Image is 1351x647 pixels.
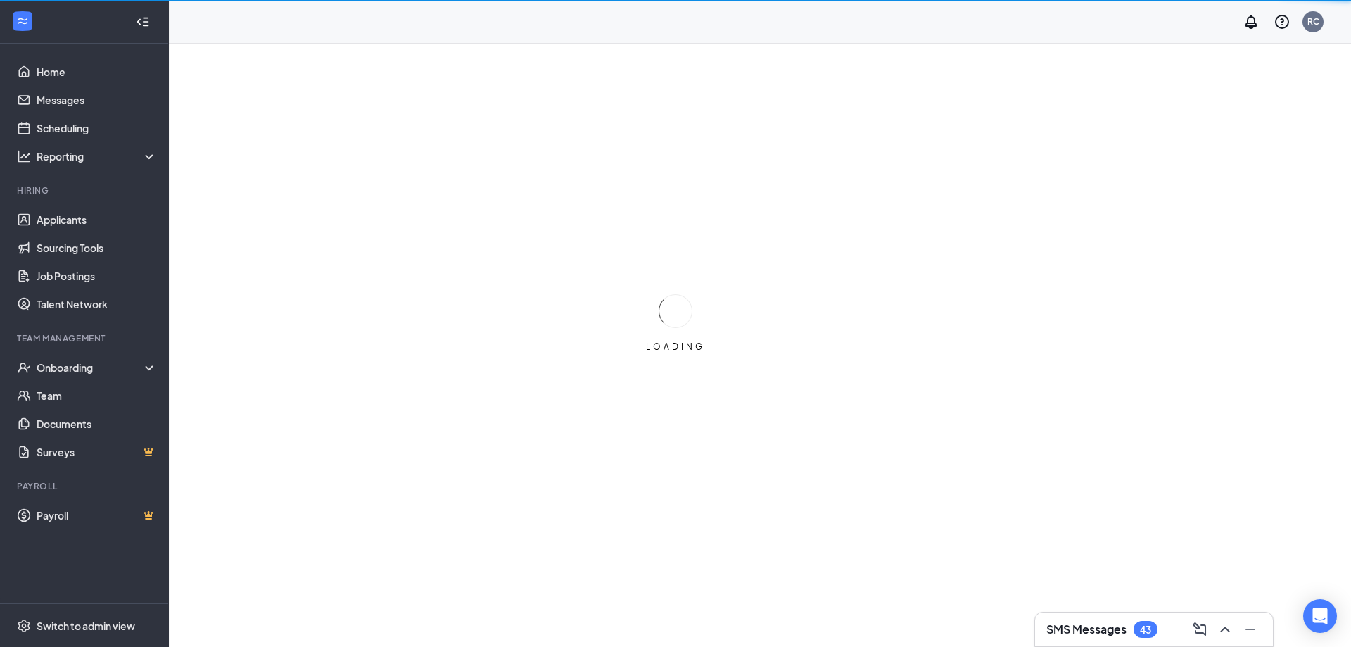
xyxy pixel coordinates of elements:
a: Team [37,382,157,410]
div: Onboarding [37,360,145,375]
h3: SMS Messages [1046,622,1127,637]
a: Sourcing Tools [37,234,157,262]
div: 43 [1140,624,1151,636]
a: SurveysCrown [37,438,157,466]
a: Documents [37,410,157,438]
div: Open Intercom Messenger [1303,599,1337,633]
div: Hiring [17,184,154,196]
svg: Analysis [17,149,31,163]
button: ComposeMessage [1188,618,1211,641]
svg: QuestionInfo [1274,13,1290,30]
a: Job Postings [37,262,157,290]
button: ChevronUp [1214,618,1236,641]
div: Reporting [37,149,158,163]
a: Scheduling [37,114,157,142]
a: PayrollCrown [37,501,157,529]
svg: WorkstreamLogo [15,14,30,28]
svg: ChevronUp [1217,621,1233,638]
div: Team Management [17,332,154,344]
button: Minimize [1239,618,1262,641]
div: RC [1307,15,1319,27]
div: Switch to admin view [37,619,135,633]
svg: Collapse [136,15,150,29]
svg: UserCheck [17,360,31,375]
svg: Settings [17,619,31,633]
svg: Minimize [1242,621,1259,638]
a: Talent Network [37,290,157,318]
a: Applicants [37,206,157,234]
svg: ComposeMessage [1191,621,1208,638]
div: Payroll [17,480,154,492]
a: Home [37,58,157,86]
div: LOADING [640,341,711,353]
svg: Notifications [1243,13,1260,30]
a: Messages [37,86,157,114]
